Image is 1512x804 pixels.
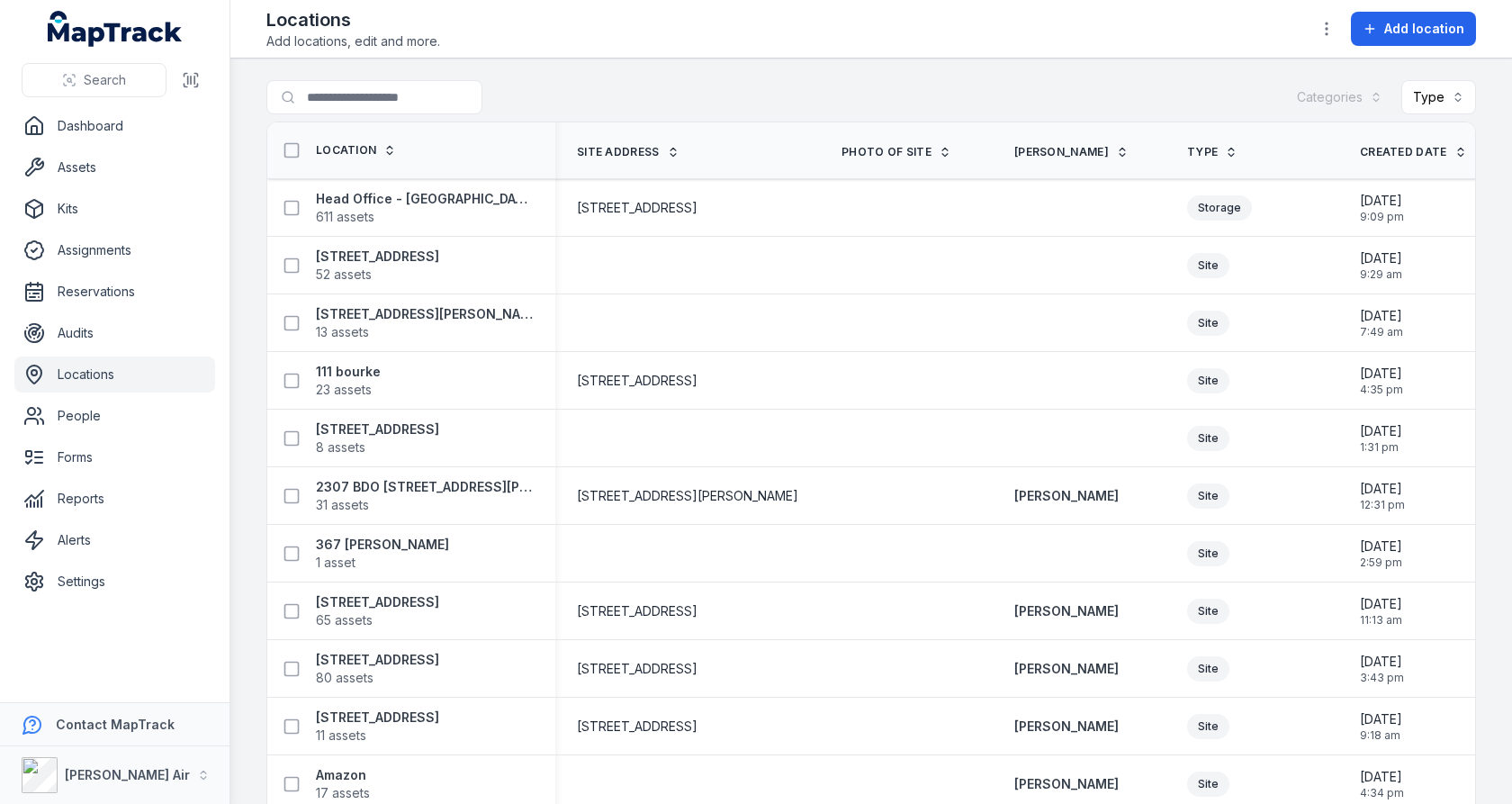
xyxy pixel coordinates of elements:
[1360,267,1402,282] span: 9:29 am
[1187,145,1237,159] a: Type
[1187,253,1229,278] div: Site
[1014,145,1129,159] a: [PERSON_NAME]
[1360,538,1402,556] span: [DATE]
[1401,80,1476,114] button: Type
[1360,383,1403,397] span: 4:35 pm
[316,709,439,727] strong: [STREET_ADDRESS]
[1360,768,1404,800] time: 20/11/2024, 4:34:19 pm
[14,522,215,558] a: Alerts
[1360,440,1402,455] span: 1:31 pm
[316,536,449,554] strong: 367 [PERSON_NAME]
[22,63,166,97] button: Search
[1360,710,1402,728] span: [DATE]
[577,145,679,159] a: Site address
[316,593,439,611] strong: [STREET_ADDRESS]
[1187,145,1218,159] span: Type
[1014,487,1119,505] a: [PERSON_NAME]
[316,363,381,381] strong: 111 bourke
[1360,325,1403,339] span: 7:49 am
[1360,728,1402,743] span: 9:18 am
[316,478,534,514] a: 2307 BDO [STREET_ADDRESS][PERSON_NAME]31 assets
[316,190,534,226] a: Head Office - [GEOGRAPHIC_DATA]611 assets
[1014,718,1119,736] a: [PERSON_NAME]
[1360,422,1402,440] span: [DATE]
[1014,602,1119,620] a: [PERSON_NAME]
[14,564,215,600] a: Settings
[84,71,126,89] span: Search
[316,554,355,572] span: 1 asset
[316,766,370,784] strong: Amazon
[577,145,660,159] span: Site address
[316,323,369,341] span: 13 assets
[1360,249,1402,267] span: [DATE]
[1360,653,1404,671] span: [DATE]
[316,266,372,284] span: 52 assets
[316,651,439,687] a: [STREET_ADDRESS]80 assets
[316,611,373,629] span: 65 assets
[48,11,183,47] a: MapTrack
[1360,768,1404,786] span: [DATE]
[1360,145,1467,159] a: Created Date
[841,145,931,159] span: Photo of site
[316,305,534,341] a: [STREET_ADDRESS][PERSON_NAME]13 assets
[14,108,215,144] a: Dashboard
[316,190,534,208] strong: Head Office - [GEOGRAPHIC_DATA]
[1360,480,1405,498] span: [DATE]
[1360,307,1403,339] time: 19/02/2025, 7:49:01 am
[316,536,449,572] a: 367 [PERSON_NAME]1 asset
[577,487,798,505] span: [STREET_ADDRESS][PERSON_NAME]
[1014,775,1119,793] a: [PERSON_NAME]
[1187,772,1229,797] div: Site
[14,398,215,434] a: People
[316,438,365,456] span: 8 assets
[1187,714,1229,739] div: Site
[1360,422,1402,455] time: 11/08/2025, 1:31:37 pm
[1360,613,1402,628] span: 11:13 am
[316,496,369,514] span: 31 assets
[1187,599,1229,624] div: Site
[316,727,366,745] span: 11 assets
[1360,480,1405,512] time: 10/07/2025, 12:31:53 pm
[1384,20,1464,38] span: Add location
[14,357,215,393] a: Locations
[841,145,951,159] a: Photo of site
[316,651,439,669] strong: [STREET_ADDRESS]
[1360,192,1404,210] span: [DATE]
[1187,541,1229,566] div: Site
[1360,595,1402,628] time: 12/11/2024, 11:13:50 am
[266,7,440,32] h2: Locations
[1187,656,1229,682] div: Site
[316,478,534,496] strong: 2307 BDO [STREET_ADDRESS][PERSON_NAME]
[65,767,190,782] strong: [PERSON_NAME] Air
[316,766,370,802] a: Amazon17 assets
[1360,365,1403,397] time: 20/11/2024, 4:35:12 pm
[1360,595,1402,613] span: [DATE]
[316,248,439,266] strong: [STREET_ADDRESS]
[316,143,376,158] span: Location
[316,593,439,629] a: [STREET_ADDRESS]65 assets
[1187,311,1229,336] div: Site
[316,420,439,456] a: [STREET_ADDRESS]8 assets
[56,717,175,732] strong: Contact MapTrack
[1360,210,1404,224] span: 9:09 pm
[14,149,215,185] a: Assets
[266,32,440,50] span: Add locations, edit and more.
[577,718,697,736] span: [STREET_ADDRESS]
[1360,249,1402,282] time: 24/06/2025, 9:29:05 am
[1360,145,1447,159] span: Created Date
[1187,483,1229,509] div: Site
[1187,426,1229,451] div: Site
[1187,195,1252,221] div: Storage
[1360,538,1402,570] time: 08/04/2025, 2:59:30 pm
[14,481,215,517] a: Reports
[316,248,439,284] a: [STREET_ADDRESS]52 assets
[1014,660,1119,678] a: [PERSON_NAME]
[577,602,697,620] span: [STREET_ADDRESS]
[1014,145,1109,159] span: [PERSON_NAME]
[1360,671,1404,685] span: 3:43 pm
